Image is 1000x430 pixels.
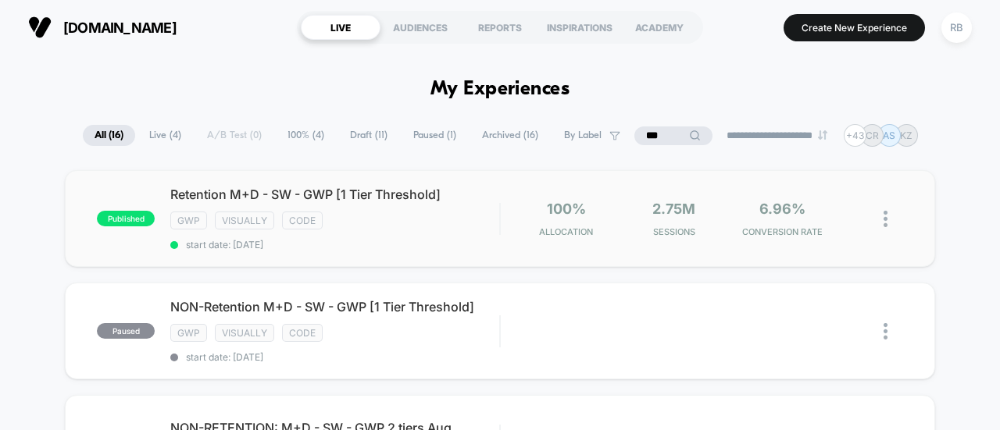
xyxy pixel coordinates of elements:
img: Visually logo [28,16,52,39]
button: Create New Experience [784,14,925,41]
span: visually [215,211,274,229]
span: Allocation [539,226,593,237]
img: close [884,323,887,339]
span: Paused ( 1 ) [402,125,468,146]
h1: My Experiences [430,78,570,101]
span: paused [97,323,155,339]
span: published [97,211,155,226]
div: + 43 [844,124,866,147]
span: gwp [170,211,207,229]
p: AS [883,130,895,141]
span: CONVERSION RATE [732,226,832,237]
p: KZ [900,130,912,141]
div: ACADEMY [620,15,699,40]
span: Live ( 4 ) [137,125,193,146]
span: Archived ( 16 ) [470,125,550,146]
span: code [282,324,323,342]
span: NON-Retention M+D - SW - GWP [1 Tier Threshold] [170,299,499,315]
span: Draft ( 11 ) [338,125,399,146]
span: code [282,211,323,229]
span: All ( 16 ) [83,125,135,146]
div: AUDIENCES [380,15,460,40]
span: Sessions [624,226,724,237]
img: end [818,130,827,140]
span: 2.75M [652,201,695,217]
p: CR [866,130,879,141]
div: RB [941,12,972,43]
div: REPORTS [460,15,540,40]
span: start date: [DATE] [170,239,499,251]
span: start date: [DATE] [170,351,499,363]
span: By Label [564,130,602,141]
span: 100% ( 4 ) [276,125,336,146]
span: Retention M+D - SW - GWP [1 Tier Threshold] [170,187,499,202]
img: close [884,211,887,227]
span: gwp [170,324,207,342]
button: [DOMAIN_NAME] [23,15,181,40]
span: visually [215,324,274,342]
button: RB [937,12,977,44]
span: [DOMAIN_NAME] [63,20,177,36]
span: 100% [547,201,586,217]
div: LIVE [301,15,380,40]
div: INSPIRATIONS [540,15,620,40]
span: 6.96% [759,201,805,217]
